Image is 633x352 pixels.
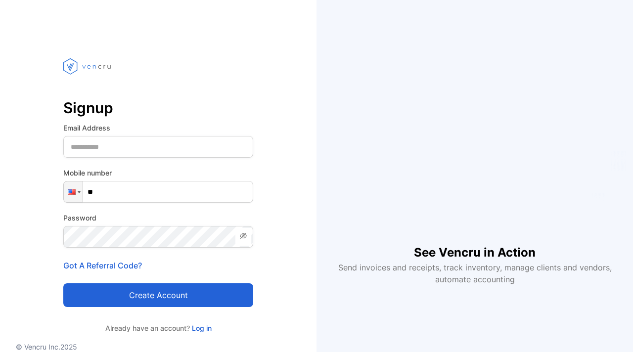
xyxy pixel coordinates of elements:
[63,283,253,307] button: Create account
[414,228,536,262] h1: See Vencru in Action
[63,213,253,223] label: Password
[63,323,253,333] p: Already have an account?
[63,123,253,133] label: Email Address
[63,260,253,271] p: Got A Referral Code?
[332,262,617,285] p: Send invoices and receipts, track inventory, manage clients and vendors, automate accounting
[63,40,113,93] img: vencru logo
[63,96,253,120] p: Signup
[63,168,253,178] label: Mobile number
[190,324,212,332] a: Log in
[64,181,83,202] div: United States: + 1
[348,67,601,228] iframe: YouTube video player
